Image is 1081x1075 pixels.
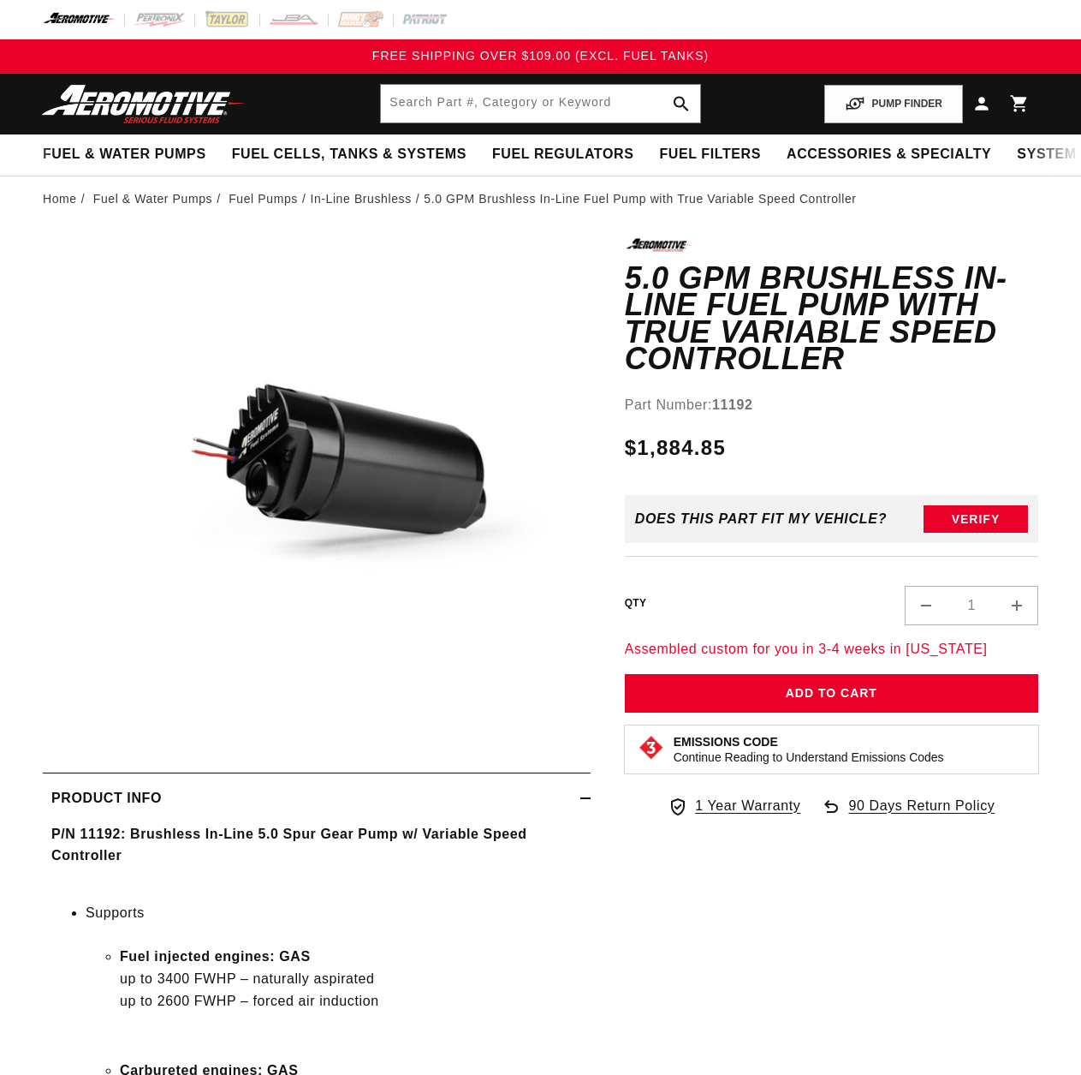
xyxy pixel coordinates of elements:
[668,795,800,817] a: 1 Year Warranty
[635,511,888,527] div: Does This part fit My vehicle?
[51,827,527,863] strong: P/N 11192: Brushless In-Line 5.0 Spur Gear Pump w/ Variable Speed Controller
[37,84,251,124] img: Aeromotive
[219,134,479,175] summary: Fuel Cells, Tanks & Systems
[659,146,761,164] span: Fuel Filters
[93,189,212,208] a: Fuel & Water Pumps
[43,189,77,208] a: Home
[120,949,311,964] strong: Fuel injected engines: GAS
[848,795,995,834] span: 90 Days Return Policy
[424,189,856,208] li: 5.0 GPM Brushless In-Line Fuel Pump with True Variable Speed Controller
[381,85,699,122] input: Search by Part Number, Category or Keyword
[43,146,206,164] span: Fuel & Water Pumps
[924,505,1028,533] button: Verify
[646,134,774,175] summary: Fuel Filters
[625,433,726,463] span: $1,884.85
[824,85,963,123] button: PUMP FINDER
[625,596,647,611] label: QTY
[821,795,995,834] a: 90 Days Return Policy
[712,397,753,412] strong: 11192
[695,795,800,817] span: 1 Year Warranty
[43,238,591,738] media-gallery: Gallery Viewer
[774,134,1004,175] summary: Accessories & Specialty
[787,146,991,164] span: Accessories & Specialty
[625,674,1038,713] button: Add to Cart
[479,134,646,175] summary: Fuel Regulators
[674,750,944,765] p: Continue Reading to Understand Emissions Codes
[372,49,709,63] span: FREE SHIPPING OVER $109.00 (EXCL. FUEL TANKS)
[120,946,582,1012] li: up to 3400 FWHP – naturally aspirated up to 2600 FWHP – forced air induction
[30,134,219,175] summary: Fuel & Water Pumps
[43,189,1038,208] nav: breadcrumbs
[625,265,1038,373] h1: 5.0 GPM Brushless In-Line Fuel Pump with True Variable Speed Controller
[638,734,665,761] img: Emissions code
[229,189,298,208] a: Fuel Pumps
[625,394,1038,416] div: Part Number:
[310,189,424,208] li: In-Line Brushless
[43,773,591,823] summary: Product Info
[232,146,466,164] span: Fuel Cells, Tanks & Systems
[492,146,633,164] span: Fuel Regulators
[625,638,1038,660] p: Assembled custom for you in 3-4 weeks in [US_STATE]
[674,734,944,765] button: Emissions CodeContinue Reading to Understand Emissions Codes
[51,787,162,809] h2: Product Info
[662,85,700,122] button: search button
[674,735,778,749] strong: Emissions Code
